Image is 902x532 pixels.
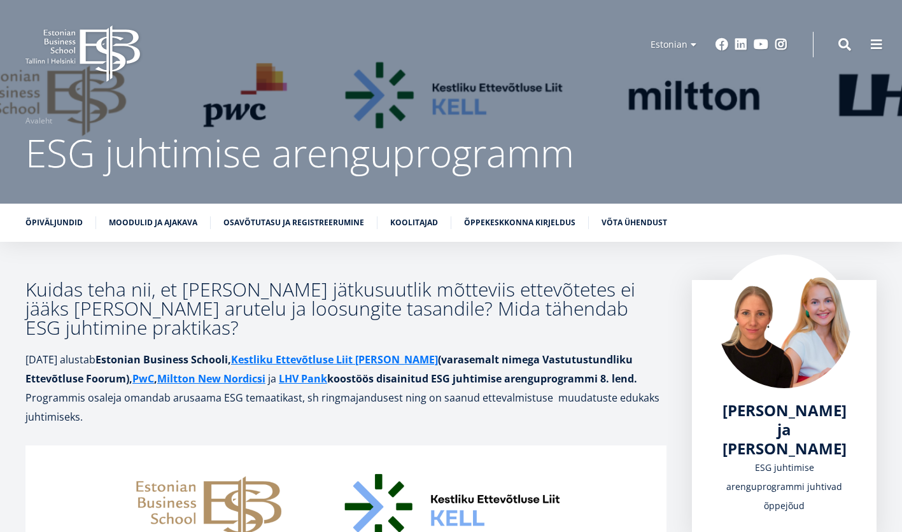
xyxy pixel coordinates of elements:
span: [PERSON_NAME] ja [PERSON_NAME] [722,400,847,459]
img: Kristiina Esop ja Merili Vares foto [717,255,851,388]
a: Võta ühendust [602,216,667,229]
a: Õppekeskkonna kirjeldus [464,216,575,229]
a: Facebook [715,38,728,51]
a: Kestliku Ettevõtluse Liit [PERSON_NAME] [231,350,438,369]
a: Õpiväljundid [25,216,83,229]
a: Avaleht [25,115,52,127]
h3: Kuidas teha nii, et [PERSON_NAME] jätkusuutlik mõtteviis ettevõtetes ei jääks [PERSON_NAME] arute... [25,280,666,337]
a: Instagram [775,38,787,51]
a: Miltton New Nordicsi [157,369,265,388]
p: Programmis osaleja omandab arusaama ESG temaatikast, sh ringmajandusest ning on saanud ettevalmis... [25,388,666,426]
a: Koolitajad [390,216,438,229]
p: [DATE] alustab ja [25,350,666,388]
a: Linkedin [735,38,747,51]
a: LHV Pank [279,369,327,388]
strong: Estonian Business Schooli, (varasemalt nimega Vastutustundliku Ettevõtluse Foorum) [25,353,633,386]
span: ESG juhtimise arenguprogramm [25,127,574,179]
a: PwC [132,369,154,388]
a: Youtube [754,38,768,51]
a: Osavõtutasu ja registreerumine [223,216,364,229]
a: Moodulid ja ajakava [109,216,197,229]
strong: , , [129,372,268,386]
strong: koostöös disainitud ESG juhtimise arenguprogrammi 8. lend. [276,372,637,386]
a: [PERSON_NAME] ja [PERSON_NAME] [717,401,851,458]
div: ESG juhtimise arenguprogrammi juhtivad õppejõud [717,458,851,515]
